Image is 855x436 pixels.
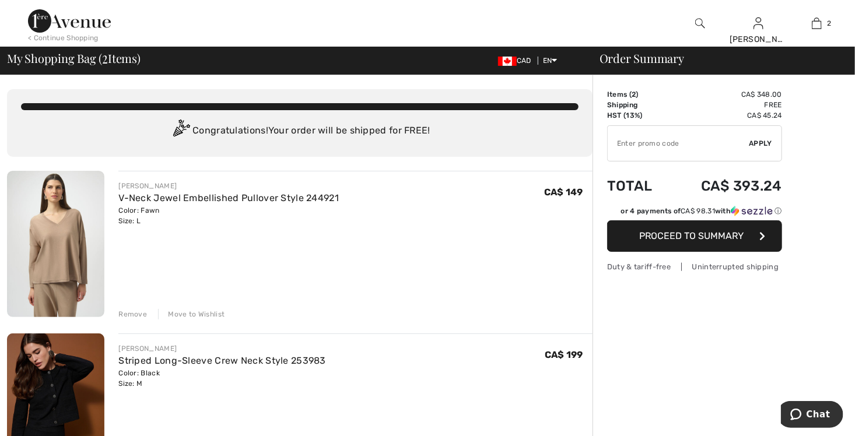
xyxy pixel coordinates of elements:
div: Color: Black Size: M [118,368,326,389]
a: V-Neck Jewel Embellished Pullover Style 244921 [118,192,339,203]
img: My Bag [812,16,822,30]
img: My Info [754,16,763,30]
input: Promo code [608,126,749,161]
span: EN [543,57,558,65]
span: CA$ 149 [544,187,583,198]
div: [PERSON_NAME] [118,181,339,191]
a: Striped Long-Sleeve Crew Neck Style 253983 [118,355,326,366]
div: [PERSON_NAME] [730,33,787,45]
td: Free [670,100,782,110]
td: Total [607,166,670,206]
div: < Continue Shopping [28,33,99,43]
span: My Shopping Bag ( Items) [7,52,141,64]
td: HST (13%) [607,110,670,121]
img: search the website [695,16,705,30]
img: 1ère Avenue [28,9,111,33]
img: Sezzle [731,206,773,216]
a: 2 [788,16,845,30]
a: Sign In [754,17,763,29]
div: or 4 payments ofCA$ 98.31withSezzle Click to learn more about Sezzle [607,206,782,220]
img: Canadian Dollar [498,57,517,66]
span: 2 [632,90,636,99]
span: Proceed to Summary [640,230,744,241]
div: Duty & tariff-free | Uninterrupted shipping [607,261,782,272]
span: Apply [749,138,773,149]
span: CA$ 98.31 [681,207,715,215]
div: Congratulations! Your order will be shipped for FREE! [21,119,579,143]
span: CAD [498,57,536,65]
td: CA$ 348.00 [670,89,782,100]
img: Congratulation2.svg [169,119,192,143]
div: Move to Wishlist [158,309,225,319]
span: 2 [828,18,832,29]
button: Proceed to Summary [607,220,782,252]
td: CA$ 393.24 [670,166,782,206]
iframe: Opens a widget where you can chat to one of our agents [781,401,843,430]
img: V-Neck Jewel Embellished Pullover Style 244921 [7,171,104,317]
td: Shipping [607,100,670,110]
div: [PERSON_NAME] [118,343,326,354]
td: CA$ 45.24 [670,110,782,121]
span: 2 [102,50,108,65]
div: Color: Fawn Size: L [118,205,339,226]
div: Order Summary [586,52,848,64]
td: Items ( ) [607,89,670,100]
div: Remove [118,309,147,319]
span: CA$ 199 [545,349,583,360]
div: or 4 payments of with [621,206,782,216]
